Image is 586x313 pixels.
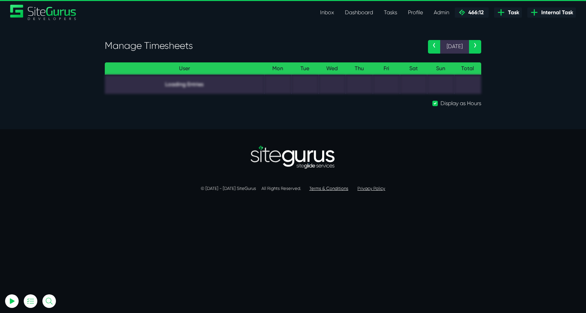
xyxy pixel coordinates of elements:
[315,6,339,19] a: Inbox
[105,75,264,94] td: Loading Entries
[403,6,428,19] a: Profile
[440,40,469,54] span: [DATE]
[428,40,440,54] a: ‹
[264,62,291,75] th: Mon
[527,7,576,18] a: Internal Task
[10,5,77,20] img: Sitegurus Logo
[400,62,427,75] th: Sat
[373,62,400,75] th: Fri
[441,99,481,107] label: Display as Hours
[455,7,489,18] a: 466:12
[428,6,455,19] a: Admin
[357,186,385,191] a: Privacy Policy
[505,8,519,17] span: Task
[466,9,484,16] span: 466:12
[454,62,481,75] th: Total
[346,62,373,75] th: Thu
[469,40,481,54] a: ›
[539,8,573,17] span: Internal Task
[318,62,346,75] th: Wed
[291,62,318,75] th: Tue
[105,185,481,192] p: © [DATE] - [DATE] SiteGurus All Rights Reserved.
[339,6,378,19] a: Dashboard
[494,7,522,18] a: Task
[105,62,264,75] th: User
[378,6,403,19] a: Tasks
[309,186,348,191] a: Terms & Conditions
[427,62,454,75] th: Sun
[105,40,418,52] h3: Manage Timesheets
[10,5,77,20] a: SiteGurus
